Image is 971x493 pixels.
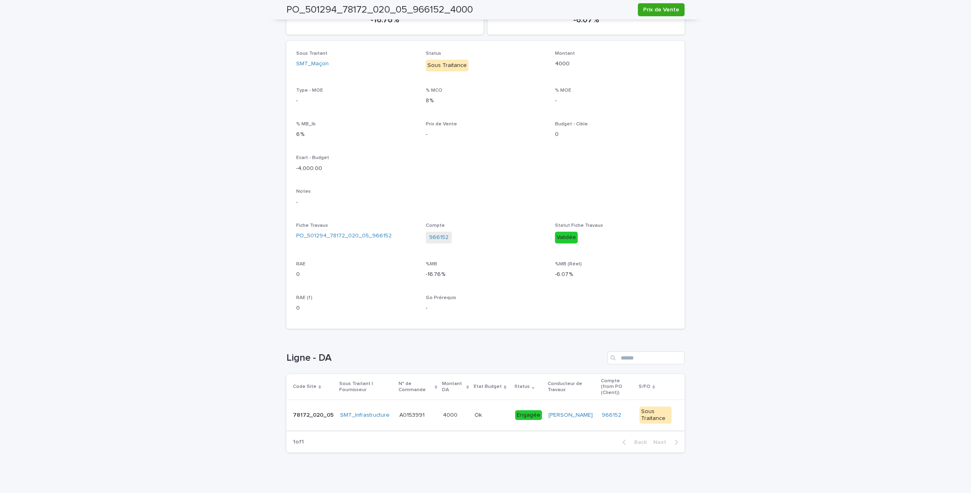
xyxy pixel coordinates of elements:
div: Sous Traitance [426,60,468,71]
span: Budget - Cible [555,122,588,127]
span: %MB [426,262,437,267]
div: Engagée [515,410,542,420]
p: Compte (from PO (Client)) [601,377,634,397]
span: Next [653,439,671,445]
span: Montant [555,51,575,56]
a: PO_501294_78172_020_05_966152 [296,232,392,240]
button: Back [616,439,650,446]
p: Montant DA [442,379,464,394]
p: 6 % [296,130,416,139]
p: 0 [296,270,416,279]
span: Back [629,439,647,445]
span: %MB (Réel) [555,262,582,267]
span: Prix de Vente [426,122,457,127]
span: Compte [426,223,445,228]
p: 1 of 1 [286,432,310,452]
p: Sous Traitant | Fournisseur [339,379,394,394]
p: 78172_020_05 [293,410,335,419]
span: % MB_lb [296,122,316,127]
p: - [426,130,546,139]
p: -16.76 % [426,270,546,279]
span: RAE [296,262,306,267]
h2: PO_501294_78172_020_05_966152_4000 [286,4,473,16]
p: -4,000.00 [296,164,416,173]
p: - [296,97,416,105]
p: Conducteur de Travaux [548,379,596,394]
a: 966152 [602,412,621,419]
h1: Ligne - DA [286,352,604,364]
div: Sous Traitance [639,407,672,424]
span: Notes [296,189,311,194]
p: 8 % [426,97,546,105]
div: Validée [555,232,578,243]
p: -16.76 % [296,15,474,25]
a: SMT_Infrastructure [340,412,390,419]
button: Prix de Vente [638,3,685,16]
span: RAE (f) [296,295,312,300]
p: Ok [475,410,483,419]
a: 966152 [429,233,449,242]
p: S/FO [639,382,650,391]
p: N° de Commande [399,379,433,394]
span: Statut Fiche Travaux [555,223,603,228]
p: 4000 [443,410,459,419]
span: Ecart - Budget [296,155,329,160]
span: Type - MOE [296,88,323,93]
button: Next [650,439,685,446]
span: Prix de Vente [643,6,679,14]
p: 0 [555,130,675,139]
p: A0153991 [399,410,426,419]
p: Status [514,382,530,391]
input: Search [607,351,685,364]
span: % MOE [555,88,571,93]
span: Go Prérequis [426,295,456,300]
p: Etat Budget [474,382,502,391]
p: -6.07 % [555,270,675,279]
a: SMT_Maçon [296,60,329,68]
a: [PERSON_NAME] [548,412,593,419]
p: Code Site [293,382,316,391]
span: Status [426,51,441,56]
p: 4000 [555,60,675,68]
span: Sous Traitant [296,51,327,56]
tr: 78172_020_0578172_020_05 SMT_Infrastructure A0153991A0153991 40004000 OkOk Engagée[PERSON_NAME] 9... [286,400,685,431]
p: - [296,198,675,207]
span: Fiche Travaux [296,223,328,228]
p: - [555,97,675,105]
p: -6.07 % [497,15,675,25]
p: - [426,304,546,312]
p: 0 [296,304,416,312]
span: % MCO [426,88,442,93]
